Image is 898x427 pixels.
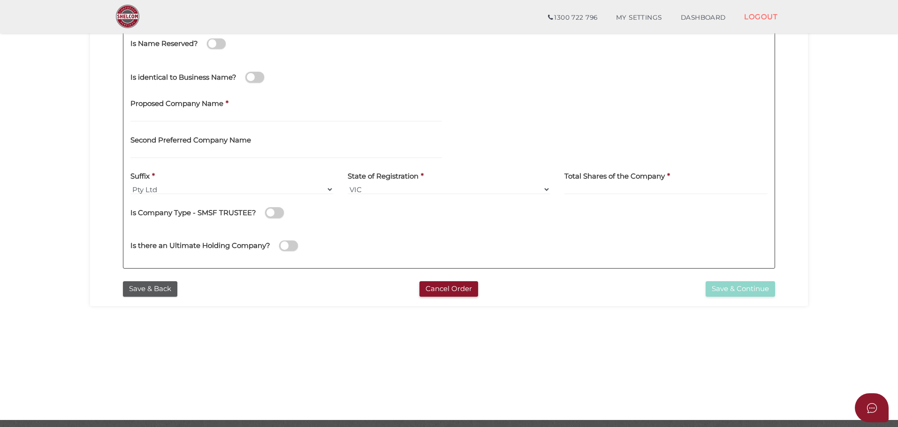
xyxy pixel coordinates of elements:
h4: Is Name Reserved? [130,40,198,48]
h4: Is Company Type - SMSF TRUSTEE? [130,209,256,217]
h4: State of Registration [348,172,419,180]
h4: Proposed Company Name [130,100,223,108]
h4: Suffix [130,172,150,180]
button: Save & Continue [706,281,775,297]
button: Save & Back [123,281,177,297]
button: Open asap [855,393,889,422]
a: MY SETTINGS [607,8,671,27]
h4: Is identical to Business Name? [130,74,236,82]
a: 1300 722 796 [539,8,607,27]
h4: Total Shares of the Company [564,172,665,180]
button: Cancel Order [419,281,478,297]
a: LOGOUT [735,7,787,26]
h4: Is there an Ultimate Holding Company? [130,242,270,250]
h4: Second Preferred Company Name [130,136,251,144]
a: DASHBOARD [671,8,735,27]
